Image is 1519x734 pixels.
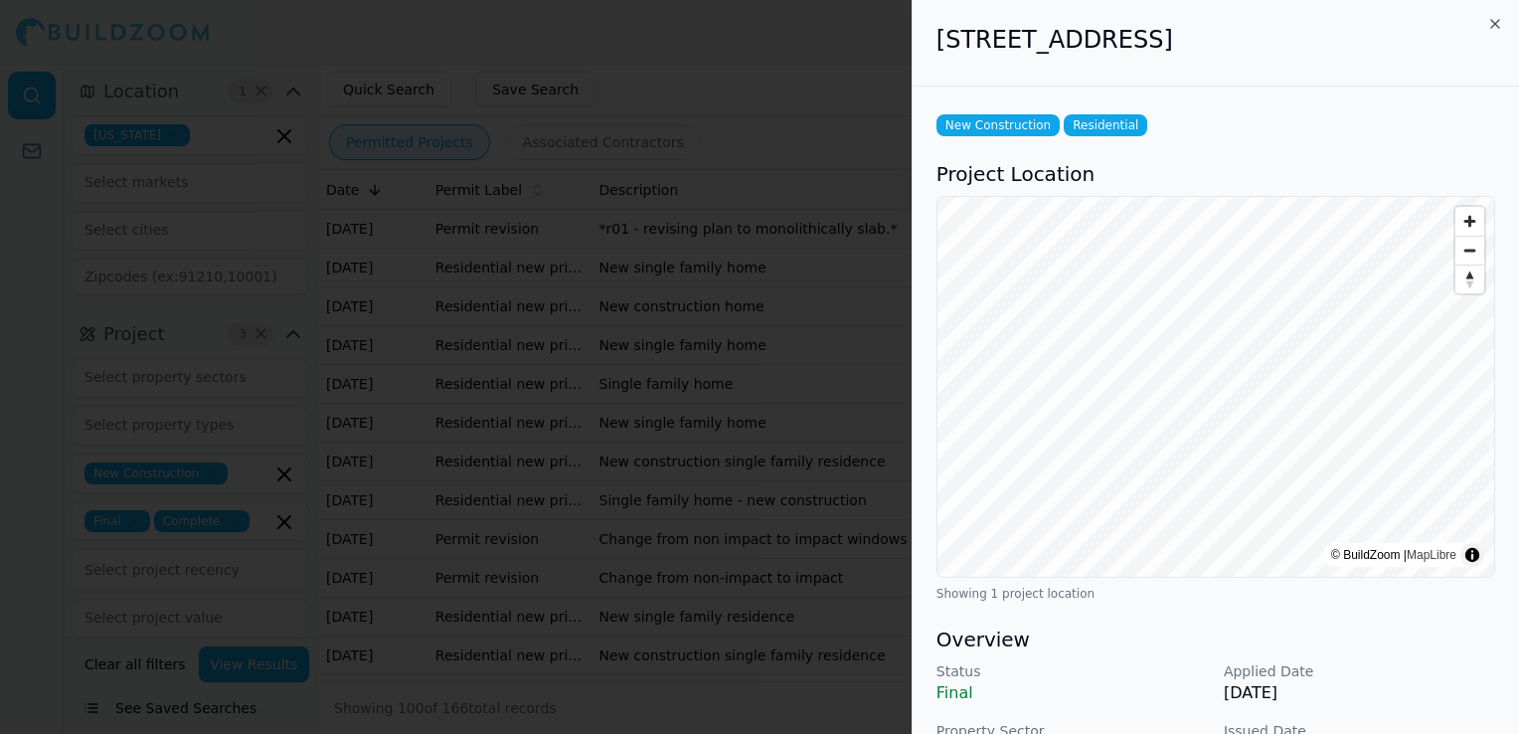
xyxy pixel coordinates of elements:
p: [DATE] [1224,681,1495,705]
div: © BuildZoom | [1331,545,1456,565]
canvas: Map [937,197,1495,577]
p: Applied Date [1224,661,1495,681]
button: Zoom out [1455,236,1484,265]
span: New Construction [936,114,1060,136]
p: Final [936,681,1208,705]
div: Showing 1 project location [936,586,1495,602]
p: Status [936,661,1208,681]
a: MapLibre [1407,548,1456,562]
span: Residential [1064,114,1147,136]
button: Zoom in [1455,207,1484,236]
summary: Toggle attribution [1460,543,1484,567]
h3: Overview [936,626,1495,653]
button: Reset bearing to north [1455,265,1484,293]
h2: [STREET_ADDRESS] [936,24,1495,56]
h3: Project Location [936,160,1495,188]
